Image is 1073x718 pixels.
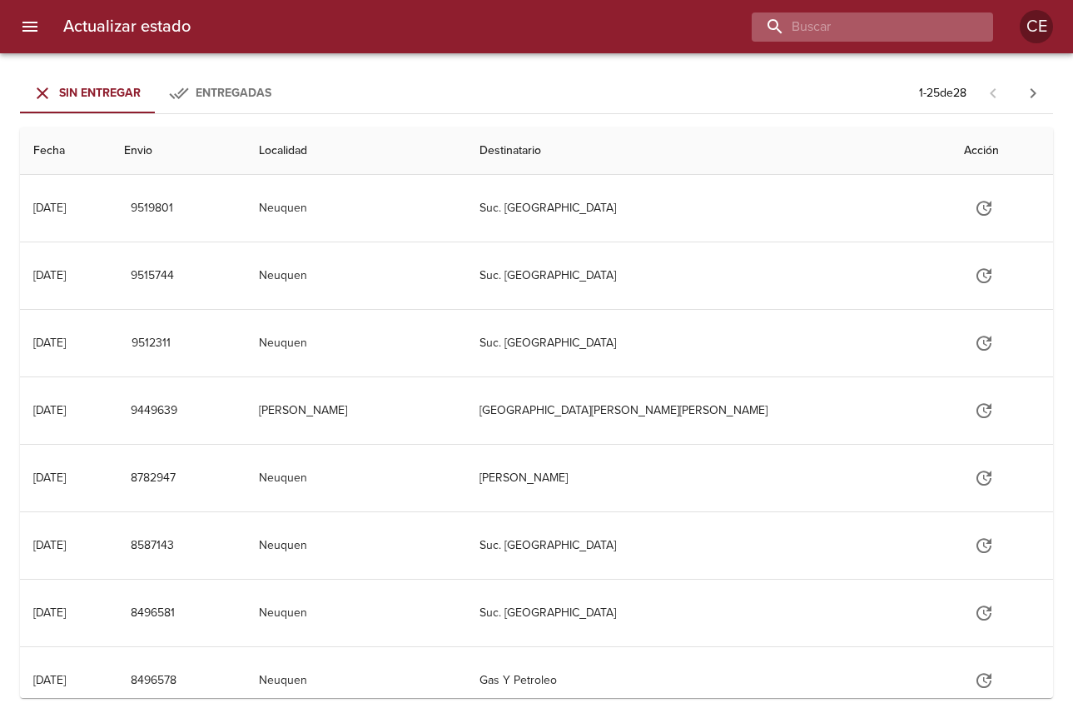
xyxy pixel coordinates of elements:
span: 9512311 [131,333,171,354]
h6: Actualizar estado [63,13,191,40]
td: Suc. [GEOGRAPHIC_DATA] [466,175,950,242]
td: Neuquen [246,580,466,646]
td: Suc. [GEOGRAPHIC_DATA] [466,580,950,646]
div: [DATE] [33,538,66,552]
span: 8587143 [131,536,174,556]
div: [DATE] [33,471,66,485]
td: [PERSON_NAME] [466,445,950,511]
span: Actualizar estado y agregar documentación [964,470,1004,484]
span: Actualizar estado y agregar documentación [964,402,1004,416]
span: Pagina siguiente [1013,73,1053,113]
span: 8782947 [131,468,176,489]
td: Suc. [GEOGRAPHIC_DATA] [466,512,950,579]
button: 9512311 [124,328,177,359]
span: Actualizar estado y agregar documentación [964,200,1004,214]
span: Sin Entregar [59,86,141,100]
button: 8782947 [124,463,182,494]
span: 8496578 [131,671,176,691]
span: Actualizar estado y agregar documentación [964,335,1004,349]
div: Tabs Envios [20,73,286,113]
button: 8496578 [124,666,183,696]
td: Neuquen [246,175,466,242]
span: Actualizar estado y agregar documentación [964,537,1004,551]
div: Abrir información de usuario [1020,10,1053,43]
div: [DATE] [33,336,66,350]
td: [PERSON_NAME] [246,377,466,444]
th: Acción [951,127,1053,175]
span: Actualizar estado y agregar documentación [964,267,1004,282]
button: 8587143 [124,531,181,561]
td: Suc. [GEOGRAPHIC_DATA] [466,310,950,376]
div: [DATE] [33,673,66,687]
div: [DATE] [33,606,66,620]
span: 9449639 [131,401,177,421]
th: Fecha [20,127,111,175]
span: Actualizar estado y agregar documentación [964,672,1004,686]
span: 8496581 [131,603,175,624]
td: Neuquen [246,445,466,511]
div: [DATE] [33,268,66,282]
td: Neuquen [246,512,466,579]
span: Pagina anterior [973,84,1013,101]
button: menu [10,7,50,47]
p: 1 - 25 de 28 [919,85,966,102]
td: Suc. [GEOGRAPHIC_DATA] [466,242,950,309]
button: 9515744 [124,261,181,292]
input: buscar [752,12,965,42]
th: Envio [111,127,246,175]
div: [DATE] [33,403,66,417]
button: 9519801 [124,193,180,224]
td: Neuquen [246,647,466,714]
button: 9449639 [124,396,184,426]
span: Actualizar estado y agregar documentación [964,605,1004,619]
button: 8496581 [124,598,181,629]
div: [DATE] [33,201,66,215]
td: Neuquen [246,310,466,376]
td: Neuquen [246,242,466,309]
span: 9519801 [131,198,173,219]
td: [GEOGRAPHIC_DATA][PERSON_NAME][PERSON_NAME] [466,377,950,444]
span: 9515744 [131,266,174,287]
th: Localidad [246,127,466,175]
td: Gas Y Petroleo [466,647,950,714]
th: Destinatario [466,127,950,175]
div: CE [1020,10,1053,43]
span: Entregadas [196,86,271,100]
